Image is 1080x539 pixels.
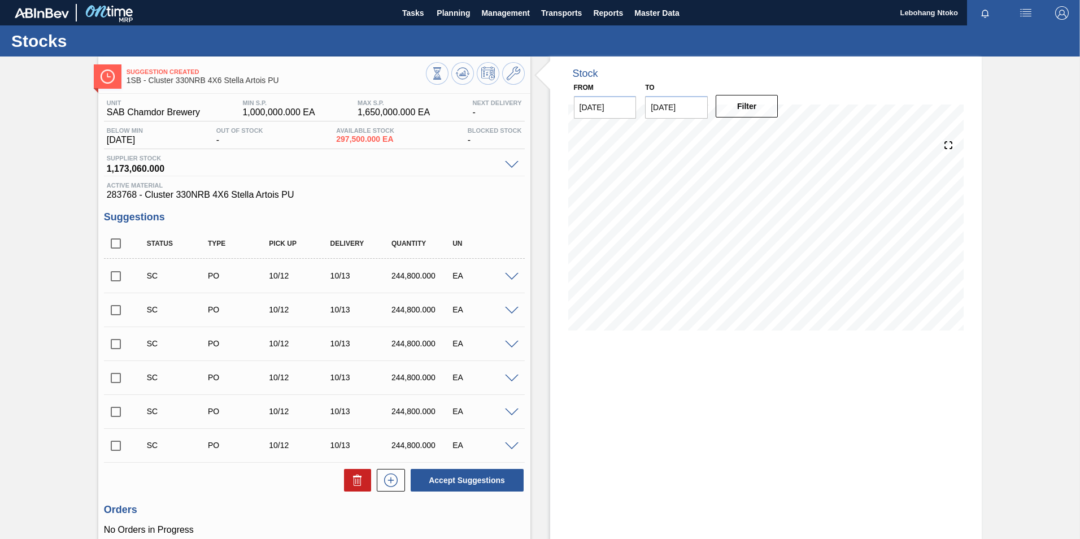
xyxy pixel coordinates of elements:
[573,68,598,80] div: Stock
[389,240,457,247] div: Quantity
[450,407,518,416] div: EA
[266,339,334,348] div: 10/12/2025
[101,69,115,84] img: Ícone
[468,127,522,134] span: Blocked Stock
[450,240,518,247] div: UN
[107,135,143,145] span: [DATE]
[216,127,263,134] span: Out Of Stock
[469,99,524,118] div: -
[328,373,396,382] div: 10/13/2025
[716,95,778,118] button: Filter
[574,84,594,92] label: From
[266,240,334,247] div: Pick up
[593,6,623,20] span: Reports
[104,525,525,535] p: No Orders in Progress
[11,34,212,47] h1: Stocks
[574,96,637,119] input: mm/dd/yyyy
[645,96,708,119] input: mm/dd/yyyy
[967,5,1003,21] button: Notifications
[389,271,457,280] div: 244,800.000
[389,305,457,314] div: 244,800.000
[328,339,396,348] div: 10/13/2025
[205,373,273,382] div: Purchase order
[144,407,212,416] div: Suggestion Created
[144,305,212,314] div: Suggestion Created
[205,441,273,450] div: Purchase order
[338,469,371,492] div: Delete Suggestions
[328,441,396,450] div: 10/13/2025
[107,182,522,189] span: Active Material
[127,68,426,75] span: Suggestion Created
[336,127,394,134] span: Available Stock
[450,305,518,314] div: EA
[266,407,334,416] div: 10/12/2025
[1055,6,1069,20] img: Logout
[336,135,394,144] span: 297,500.000 EA
[144,240,212,247] div: Status
[328,305,396,314] div: 10/13/2025
[15,8,69,18] img: TNhmsLtSVTkK8tSr43FrP2fwEKptu5GPRR3wAAAABJRU5ErkJggg==
[266,373,334,382] div: 10/12/2025
[205,339,273,348] div: Purchase order
[358,99,430,106] span: MAX S.P.
[450,373,518,382] div: EA
[389,373,457,382] div: 244,800.000
[411,469,524,492] button: Accept Suggestions
[437,6,470,20] span: Planning
[144,441,212,450] div: Suggestion Created
[1019,6,1033,20] img: userActions
[328,271,396,280] div: 10/13/2025
[371,469,405,492] div: New suggestion
[541,6,582,20] span: Transports
[127,76,426,85] span: 1SB - Cluster 330NRB 4X6 Stella Artois PU
[328,240,396,247] div: Delivery
[450,441,518,450] div: EA
[214,127,266,145] div: -
[205,240,273,247] div: Type
[645,84,654,92] label: to
[405,468,525,493] div: Accept Suggestions
[358,107,430,118] span: 1,650,000.000 EA
[451,62,474,85] button: Update Chart
[107,107,200,118] span: SAB Chamdor Brewery
[144,373,212,382] div: Suggestion Created
[481,6,530,20] span: Management
[107,99,200,106] span: Unit
[242,107,315,118] span: 1,000,000.000 EA
[266,271,334,280] div: 10/12/2025
[205,271,273,280] div: Purchase order
[104,211,525,223] h3: Suggestions
[426,62,448,85] button: Stocks Overview
[205,305,273,314] div: Purchase order
[107,162,499,173] span: 1,173,060.000
[450,271,518,280] div: EA
[389,441,457,450] div: 244,800.000
[266,305,334,314] div: 10/12/2025
[477,62,499,85] button: Schedule Inventory
[389,339,457,348] div: 244,800.000
[107,127,143,134] span: Below Min
[104,504,525,516] h3: Orders
[205,407,273,416] div: Purchase order
[400,6,425,20] span: Tasks
[144,271,212,280] div: Suggestion Created
[634,6,679,20] span: Master Data
[144,339,212,348] div: Suggestion Created
[450,339,518,348] div: EA
[502,62,525,85] button: Go to Master Data / General
[328,407,396,416] div: 10/13/2025
[107,190,522,200] span: 283768 - Cluster 330NRB 4X6 Stella Artois PU
[107,155,499,162] span: Supplier Stock
[266,441,334,450] div: 10/12/2025
[472,99,521,106] span: Next Delivery
[389,407,457,416] div: 244,800.000
[242,99,315,106] span: MIN S.P.
[465,127,525,145] div: -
